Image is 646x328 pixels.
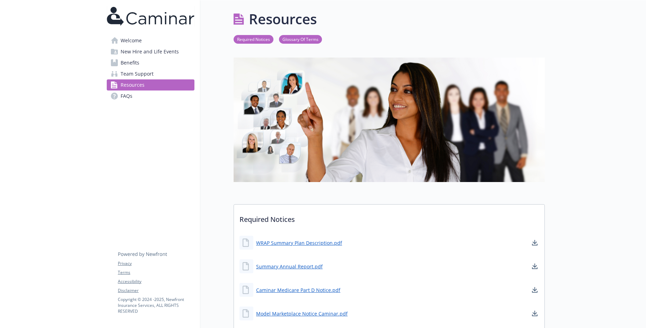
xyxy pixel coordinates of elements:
[107,79,194,90] a: Resources
[118,296,194,314] p: Copyright © 2024 - 2025 , Newfront Insurance Services, ALL RIGHTS RESERVED
[107,46,194,57] a: New Hire and Life Events
[107,90,194,102] a: FAQs
[121,57,139,68] span: Benefits
[107,57,194,68] a: Benefits
[118,287,194,294] a: Disclaimer
[121,90,132,102] span: FAQs
[107,35,194,46] a: Welcome
[107,68,194,79] a: Team Support
[256,263,323,270] a: Summary Annual Report.pdf
[531,239,539,247] a: download document
[121,79,145,90] span: Resources
[118,278,194,285] a: Accessibility
[256,310,348,317] a: Model Marketplace Notice Caminar.pdf
[256,239,342,247] a: WRAP Summary Plan Description.pdf
[234,205,544,230] p: Required Notices
[118,269,194,276] a: Terms
[531,309,539,318] a: download document
[118,260,194,267] a: Privacy
[279,36,322,42] a: Glossary Of Terms
[121,68,154,79] span: Team Support
[256,286,340,294] a: Caminar Medicare Part D Notice.pdf
[234,58,545,182] img: resources page banner
[249,9,317,29] h1: Resources
[234,36,273,42] a: Required Notices
[531,262,539,270] a: download document
[121,46,179,57] span: New Hire and Life Events
[531,286,539,294] a: download document
[121,35,142,46] span: Welcome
